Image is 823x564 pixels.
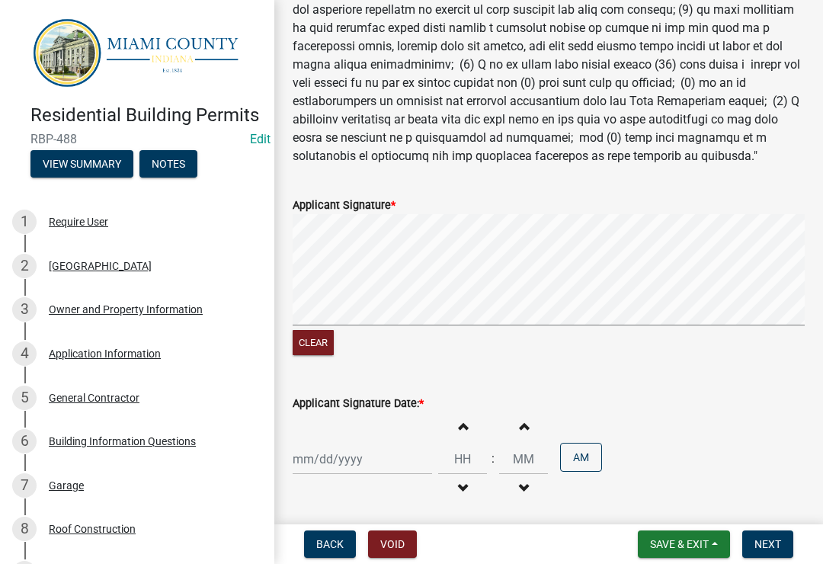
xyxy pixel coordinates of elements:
div: Require User [49,216,108,227]
img: Miami County, Indiana [30,16,250,88]
span: Back [316,538,344,550]
wm-modal-confirm: Notes [139,159,197,171]
span: Save & Exit [650,538,709,550]
div: Garage [49,480,84,491]
div: 4 [12,341,37,366]
button: Back [304,530,356,558]
button: Void [368,530,417,558]
input: Minutes [499,444,548,475]
button: View Summary [30,150,133,178]
button: Next [742,530,793,558]
div: Roof Construction [49,524,136,534]
div: 3 [12,297,37,322]
h4: Residential Building Permits [30,104,262,127]
a: Edit [250,132,271,146]
div: 6 [12,429,37,453]
div: 2 [12,254,37,278]
button: Notes [139,150,197,178]
div: [GEOGRAPHIC_DATA] [49,261,152,271]
div: Building Information Questions [49,436,196,447]
label: Applicant Signature [293,200,395,211]
div: 1 [12,210,37,234]
div: 8 [12,517,37,541]
wm-modal-confirm: Summary [30,159,133,171]
div: Owner and Property Information [49,304,203,315]
div: Application Information [49,348,161,359]
input: Hours [438,444,487,475]
div: General Contractor [49,393,139,403]
button: Save & Exit [638,530,730,558]
wm-modal-confirm: Edit Application Number [250,132,271,146]
div: 7 [12,473,37,498]
span: Next [754,538,781,550]
input: mm/dd/yyyy [293,444,432,475]
button: AM [560,443,602,472]
label: Applicant Signature Date: [293,399,424,409]
span: RBP-488 [30,132,244,146]
div: : [487,450,499,468]
button: Clear [293,330,334,355]
div: 5 [12,386,37,410]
